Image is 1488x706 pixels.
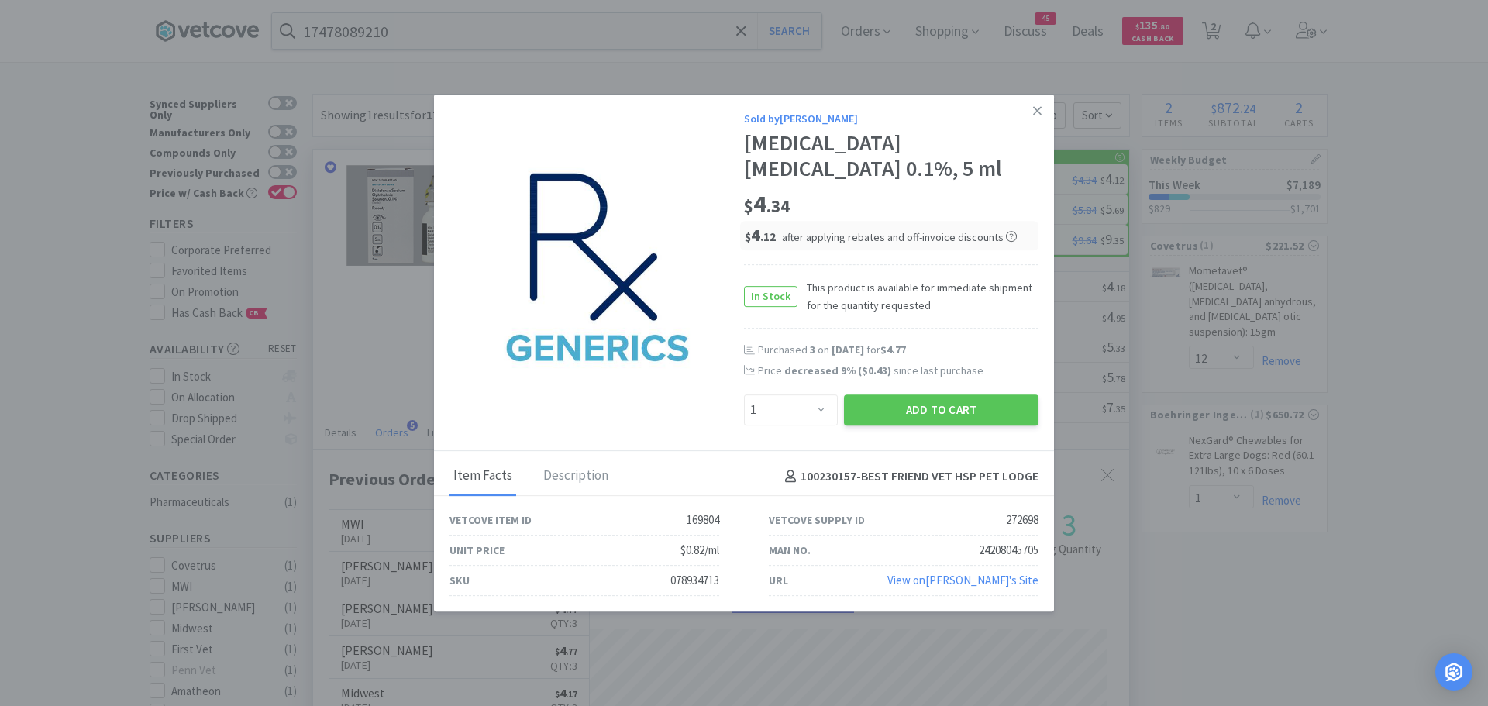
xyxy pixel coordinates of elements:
[758,362,1038,379] div: Price since last purchase
[744,110,1038,127] div: Sold by [PERSON_NAME]
[832,343,864,356] span: [DATE]
[979,541,1038,560] div: 24208045705
[779,467,1038,487] h4: 100230157 - BEST FRIEND VET HSP PET LODGE
[797,279,1038,314] span: This product is available for immediate shipment for the quantity requested
[769,511,865,529] div: Vetcove Supply ID
[670,571,719,590] div: 078934713
[539,457,612,496] div: Description
[496,167,697,368] img: 1326db8e74bf4b0bb621653d728529b8_272698.jpeg
[449,457,516,496] div: Item Facts
[810,343,815,356] span: 3
[449,572,470,589] div: SKU
[769,542,811,559] div: Man No.
[744,195,753,217] span: $
[745,224,776,246] span: 4
[687,511,719,529] div: 169804
[449,542,505,559] div: Unit Price
[744,130,1038,182] div: [MEDICAL_DATA] [MEDICAL_DATA] 0.1%, 5 ml
[1006,511,1038,529] div: 272698
[862,363,887,377] span: $0.43
[769,572,788,589] div: URL
[449,511,532,529] div: Vetcove Item ID
[784,363,891,377] span: decreased 9 % ( )
[758,343,1038,358] div: Purchased on for
[1435,653,1472,691] div: Open Intercom Messenger
[680,541,719,560] div: $0.82/ml
[782,230,1017,244] span: after applying rebates and off-invoice discounts
[744,188,790,219] span: 4
[880,343,906,356] span: $4.77
[844,394,1038,425] button: Add to Cart
[745,229,751,244] span: $
[887,573,1038,587] a: View on[PERSON_NAME]'s Site
[766,195,790,217] span: . 34
[745,287,797,306] span: In Stock
[760,229,776,244] span: . 12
